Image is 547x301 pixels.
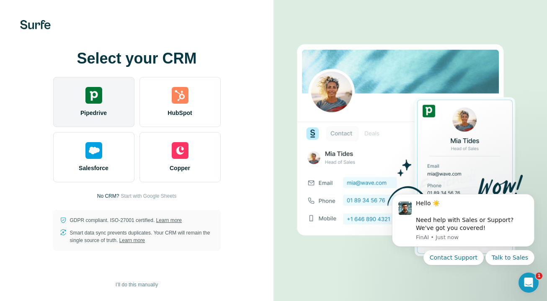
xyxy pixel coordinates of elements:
p: No CRM? [97,192,119,200]
button: Start with Google Sheets [121,192,176,200]
iframe: Intercom live chat [519,273,539,293]
button: I’ll do this manually [110,278,164,291]
img: hubspot's logo [172,87,188,104]
span: Pipedrive [80,109,107,117]
span: 1 [536,273,542,279]
span: I’ll do this manually [116,281,158,288]
span: Copper [170,164,190,172]
iframe: Intercom notifications message [379,184,547,297]
p: GDPR compliant. ISO-27001 certified. [70,217,182,224]
a: Learn more [119,237,145,243]
span: HubSpot [168,109,192,117]
p: Smart data sync prevents duplicates. Your CRM will remain the single source of truth. [70,229,214,244]
img: salesforce's logo [85,142,102,159]
img: Surfe's logo [20,20,51,29]
img: copper's logo [172,142,188,159]
img: pipedrive's logo [85,87,102,104]
a: Learn more [156,217,182,223]
img: PIPEDRIVE image [297,31,524,270]
span: Salesforce [79,164,108,172]
h1: Select your CRM [53,50,221,67]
